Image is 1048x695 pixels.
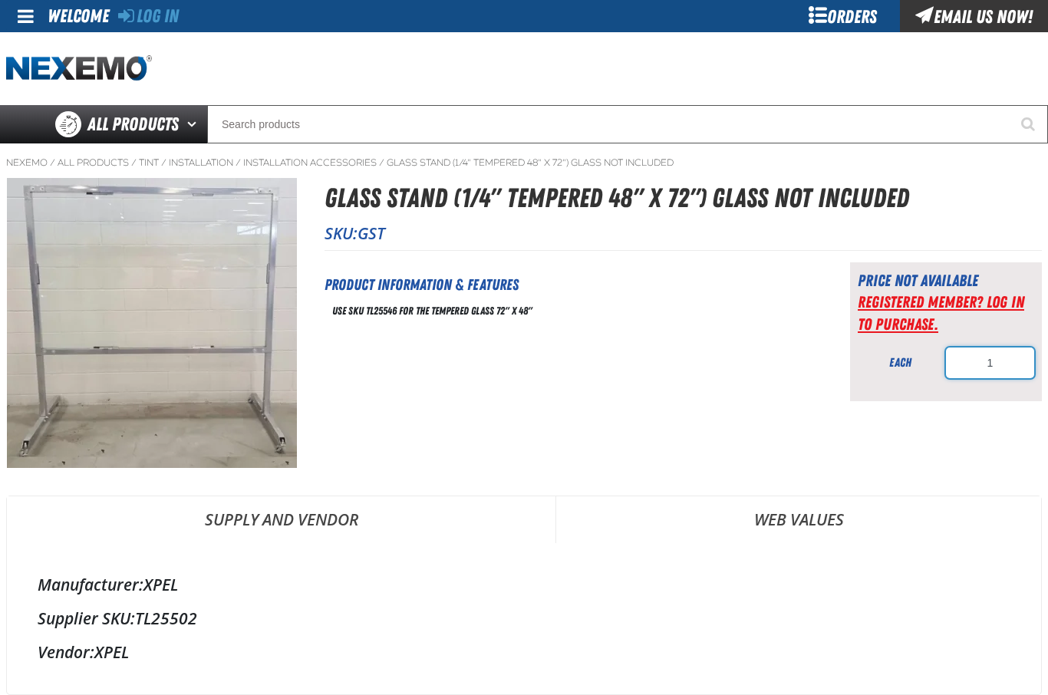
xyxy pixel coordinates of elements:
[6,156,1042,169] nav: Breadcrumbs
[325,273,812,296] h2: Product Information & Features
[161,156,166,169] span: /
[379,156,384,169] span: /
[87,110,179,138] span: All Products
[38,608,135,629] label: Supplier SKU:
[182,105,207,143] button: Open All Products pages
[118,5,179,27] a: Log In
[169,156,233,169] a: Installation
[358,222,385,244] span: GST
[236,156,241,169] span: /
[858,354,942,371] div: each
[858,292,1024,333] a: Registered Member? Log In to purchase.
[6,55,152,82] img: Nexemo logo
[38,574,1010,595] div: XPEL
[38,608,1010,629] div: TL25502
[207,105,1048,143] input: Search
[6,156,48,169] a: Nexemo
[325,222,1042,244] p: SKU:
[387,156,674,169] a: Glass Stand (1/4" Tempered 48" x 72") Glass not included
[50,156,55,169] span: /
[325,178,1042,219] h1: Glass Stand (1/4" Tempered 48" x 72") Glass not included
[7,496,555,542] a: Supply and Vendor
[946,347,1034,378] input: Product Quantity
[38,574,143,595] label: Manufacturer:
[243,156,377,169] a: Installation Accessories
[556,496,1041,542] a: Web Values
[139,156,159,169] a: Tint
[38,641,94,663] label: Vendor:
[325,296,812,326] div: Use SKU TL25546 for the Tempered Glass 72" X 48"
[6,55,152,82] a: Home
[1010,105,1048,143] button: Start Searching
[58,156,129,169] a: All Products
[131,156,137,169] span: /
[858,270,1034,292] div: Price not available
[7,178,297,468] img: Glass Stand (1/4" Tempered 48" x 72") Glass not included
[38,641,1010,663] div: XPEL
